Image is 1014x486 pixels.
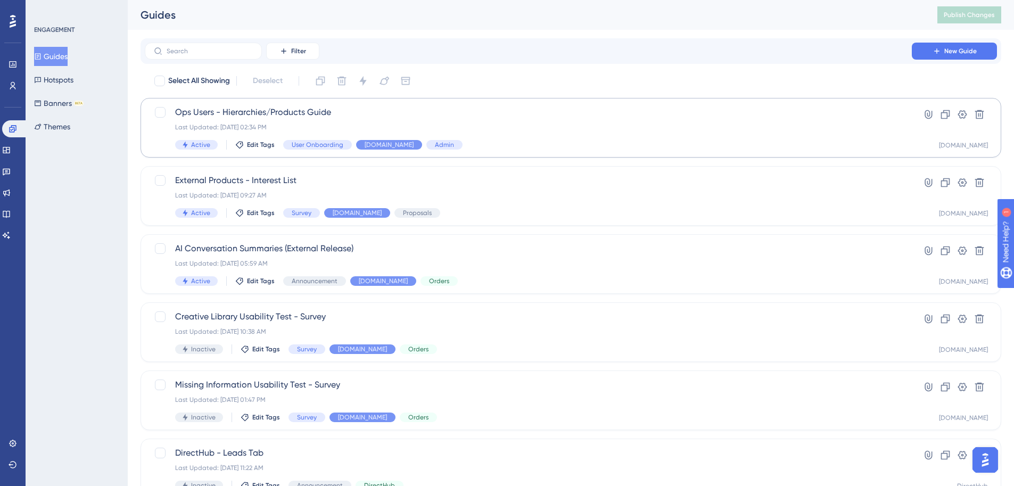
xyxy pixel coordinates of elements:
span: Announcement [292,277,337,285]
div: 1 [74,5,77,14]
span: Proposals [403,209,432,217]
span: Publish Changes [944,11,995,19]
div: [DOMAIN_NAME] [939,277,988,286]
span: Survey [297,413,317,422]
span: Creative Library Usability Test - Survey [175,310,881,323]
div: BETA [74,101,84,106]
span: Deselect [253,75,283,87]
span: [DOMAIN_NAME] [338,345,387,353]
div: Last Updated: [DATE] 01:47 PM [175,396,881,404]
button: Filter [266,43,319,60]
button: BannersBETA [34,94,84,113]
input: Search [167,47,253,55]
button: Hotspots [34,70,73,89]
div: [DOMAIN_NAME] [939,209,988,218]
span: Need Help? [25,3,67,15]
span: Active [191,141,210,149]
span: [DOMAIN_NAME] [365,141,414,149]
span: Ops Users - Hierarchies/Products Guide [175,106,881,119]
span: [DOMAIN_NAME] [359,277,408,285]
iframe: UserGuiding AI Assistant Launcher [969,444,1001,476]
span: Admin [435,141,454,149]
span: User Onboarding [292,141,343,149]
div: Last Updated: [DATE] 11:22 AM [175,464,881,472]
div: Last Updated: [DATE] 05:59 AM [175,259,881,268]
span: Edit Tags [247,141,275,149]
button: Edit Tags [235,277,275,285]
span: [DOMAIN_NAME] [333,209,382,217]
span: [DOMAIN_NAME] [338,413,387,422]
span: Edit Tags [252,345,280,353]
span: External Products - Interest List [175,174,881,187]
button: New Guide [912,43,997,60]
button: Edit Tags [235,141,275,149]
span: Orders [429,277,449,285]
button: Publish Changes [937,6,1001,23]
span: Missing Information Usability Test - Survey [175,378,881,391]
span: New Guide [944,47,977,55]
div: Last Updated: [DATE] 10:38 AM [175,327,881,336]
span: Orders [408,413,428,422]
div: Last Updated: [DATE] 02:34 PM [175,123,881,131]
button: Deselect [243,71,292,90]
button: Guides [34,47,68,66]
div: [DOMAIN_NAME] [939,345,988,354]
span: Active [191,209,210,217]
div: Guides [141,7,911,22]
button: Edit Tags [241,413,280,422]
button: Edit Tags [235,209,275,217]
div: [DOMAIN_NAME] [939,141,988,150]
span: Survey [297,345,317,353]
span: Select All Showing [168,75,230,87]
span: Orders [408,345,428,353]
span: Inactive [191,413,216,422]
span: Edit Tags [252,413,280,422]
span: AI Conversation Summaries (External Release) [175,242,881,255]
span: Active [191,277,210,285]
div: ENGAGEMENT [34,26,75,34]
span: Survey [292,209,311,217]
span: Inactive [191,345,216,353]
span: Edit Tags [247,277,275,285]
button: Themes [34,117,70,136]
div: Last Updated: [DATE] 09:27 AM [175,191,881,200]
div: [DOMAIN_NAME] [939,414,988,422]
span: Edit Tags [247,209,275,217]
span: DirectHub - Leads Tab [175,447,881,459]
span: Filter [291,47,306,55]
button: Edit Tags [241,345,280,353]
